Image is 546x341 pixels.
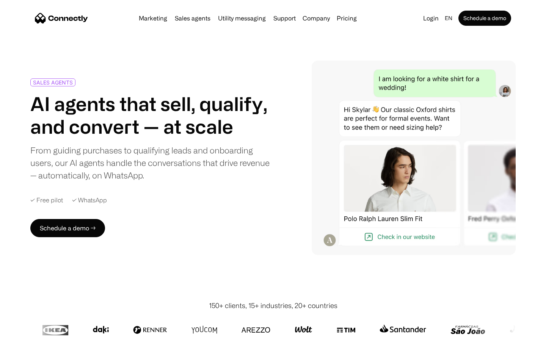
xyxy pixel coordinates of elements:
[334,15,360,21] a: Pricing
[30,144,270,181] div: From guiding purchases to qualifying leads and onboarding users, our AI agents handle the convers...
[270,15,299,21] a: Support
[30,197,63,204] div: ✓ Free pilot
[458,11,511,26] a: Schedule a demo
[209,300,337,311] div: 150+ clients, 15+ industries, 20+ countries
[30,92,270,138] h1: AI agents that sell, qualify, and convert — at scale
[420,13,442,23] a: Login
[215,15,269,21] a: Utility messaging
[303,13,330,23] div: Company
[72,197,107,204] div: ✓ WhatsApp
[15,328,45,338] ul: Language list
[33,80,73,85] div: SALES AGENTS
[445,13,452,23] div: en
[8,327,45,338] aside: Language selected: English
[136,15,170,21] a: Marketing
[172,15,213,21] a: Sales agents
[30,219,105,237] a: Schedule a demo →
